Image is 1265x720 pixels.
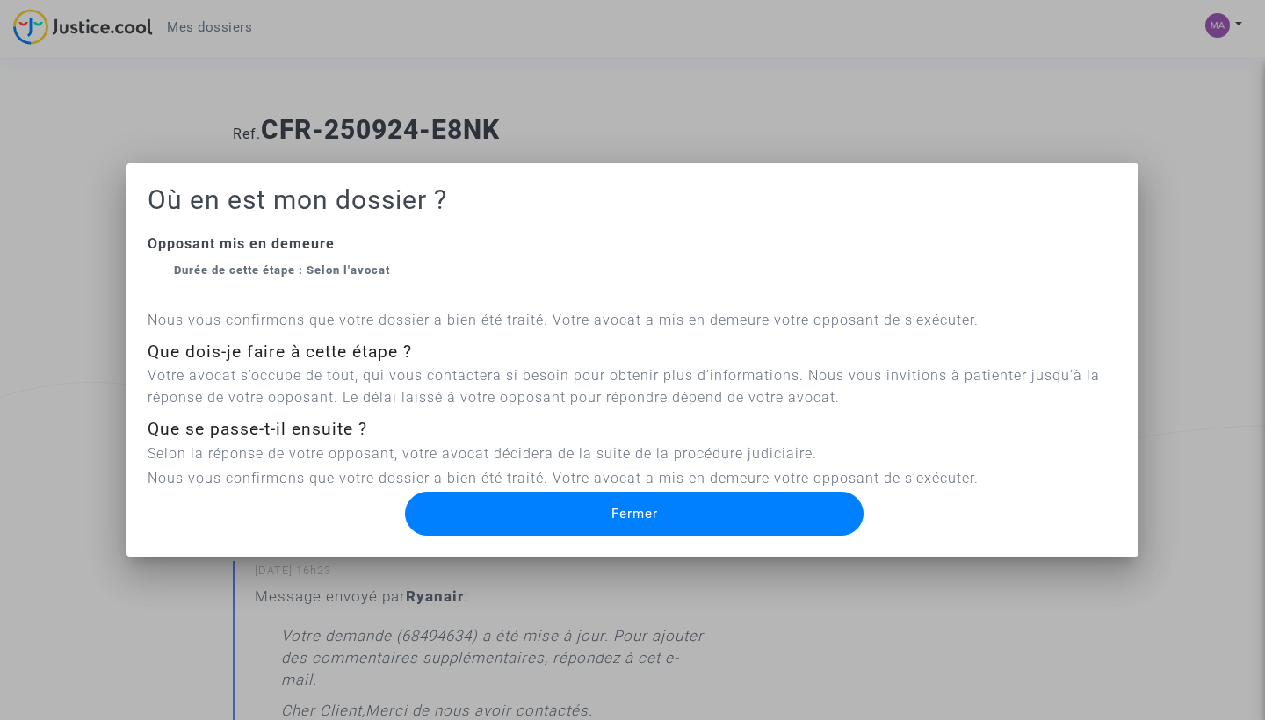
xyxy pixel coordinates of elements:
[174,263,390,277] strong: Durée de cette étape : Selon l'avocat
[148,184,1117,216] h1: Où en est mon dossier ?
[148,364,1117,408] p: Votre avocat s’occupe de tout, qui vous contactera si besoin pour obtenir plus d’informations. No...
[148,234,1117,255] div: Opposant mis en demeure
[148,309,1117,331] p: Nous vous confirmons que votre dossier a bien été traité. Votre avocat a mis en demeure votre opp...
[148,467,1117,489] p: Nous vous confirmons que votre dossier a bien été traité. Votre avocat a mis en demeure votre opp...
[405,492,864,536] button: Fermer
[148,443,1117,464] p: Selon la réponse de votre opposant, votre avocat décidera de la suite de la procédure judiciaire.
[148,417,1117,443] div: Que se passe-t-il ensuite ?
[148,340,1117,365] div: Que dois-je faire à cette étape ?
[611,506,658,522] span: Fermer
